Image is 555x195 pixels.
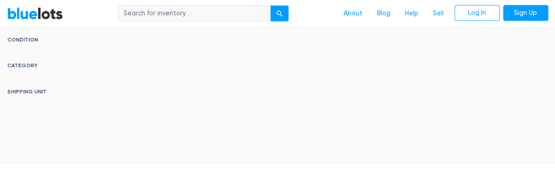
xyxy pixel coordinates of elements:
input: Search for inventory [118,5,271,22]
a: BlueLots [7,7,63,20]
a: Blog [370,5,398,22]
h6: SHIPPING UNIT [7,88,115,98]
a: Sell [426,5,451,22]
a: Log In [454,5,500,21]
a: Sign Up [503,5,548,21]
a: Help [398,5,426,22]
a: About [336,5,370,22]
h6: CATEGORY [7,62,115,72]
h6: CONDITION [7,37,115,46]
